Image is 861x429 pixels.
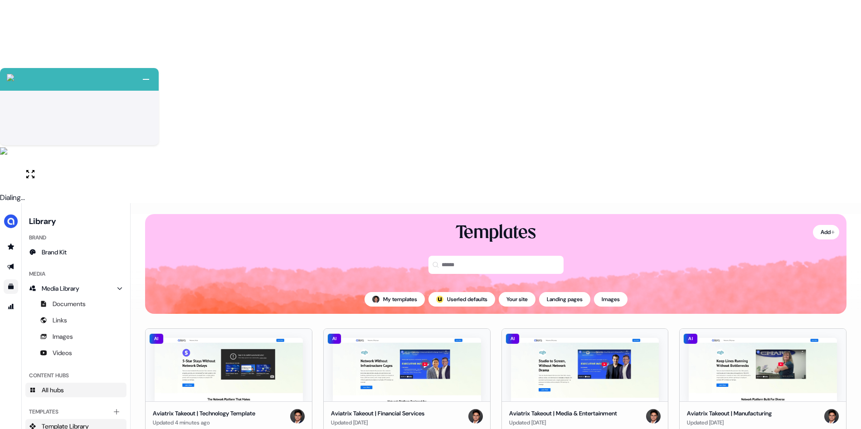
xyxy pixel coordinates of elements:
span: Images [53,332,73,341]
img: Hugh [290,409,305,424]
span: Links [53,316,67,325]
span: Documents [53,299,86,308]
button: Add [813,225,839,239]
button: Images [594,292,628,307]
a: All hubs [25,383,126,397]
span: Videos [53,348,72,357]
img: Aviatrix Takeout | Media & Entertainment [511,338,659,401]
span: Brand Kit [42,248,67,257]
button: Your site [499,292,535,307]
img: callcloud-icon-white-35.svg [7,74,14,81]
a: Brand Kit [25,245,126,259]
a: Images [25,329,126,344]
img: Hugh [646,409,661,424]
h3: Library [25,214,126,227]
a: Go to attribution [4,299,18,314]
div: AI [327,333,342,344]
div: ; [436,296,443,303]
div: Content Hubs [25,368,126,383]
a: Documents [25,297,126,311]
button: My templates [365,292,425,307]
div: Aviatrix Takeout | Media & Entertainment [509,409,617,418]
a: Media Library [25,281,126,296]
div: AI [506,333,520,344]
img: Aviatrix Takeout | Financial Services [333,338,481,401]
img: Hugh [824,409,839,424]
img: userled logo [436,296,443,303]
div: Aviatrix Takeout | Financial Services [331,409,424,418]
button: Landing pages [539,292,590,307]
a: Go to prospects [4,239,18,254]
img: Hugh [372,296,379,303]
img: Aviatrix Takeout | Manufacturing [689,338,837,401]
a: Go to outbound experience [4,259,18,274]
div: Aviatrix Takeout | Manufacturing [687,409,772,418]
div: AI [683,333,698,344]
div: Media [25,267,126,281]
span: Media Library [42,284,79,293]
div: Templates [456,221,536,245]
a: Links [25,313,126,327]
div: AI [149,333,164,344]
div: Updated [DATE] [687,418,772,427]
a: Videos [25,346,126,360]
div: Updated 4 minutes ago [153,418,255,427]
a: Go to templates [4,279,18,294]
span: All hubs [42,385,64,395]
img: Aviatrix Takeout | Technology Template [155,338,303,401]
div: Aviatrix Takeout | Technology Template [153,409,255,418]
button: userled logo;Userled defaults [428,292,495,307]
div: Templates [25,405,126,419]
div: Brand [25,230,126,245]
img: Hugh [468,409,483,424]
div: Updated [DATE] [509,418,617,427]
div: Updated [DATE] [331,418,424,427]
